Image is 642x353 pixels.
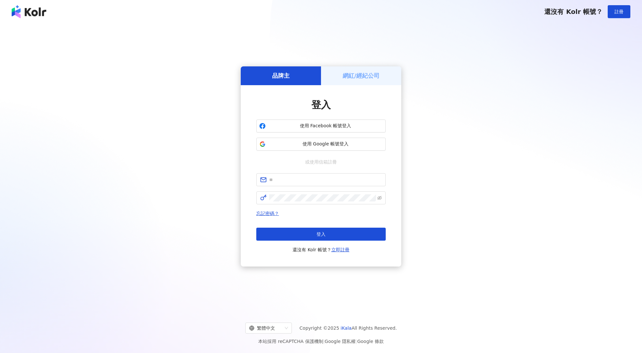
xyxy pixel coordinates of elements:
span: 或使用信箱註冊 [301,158,341,165]
span: eye-invisible [377,196,382,200]
a: Google 條款 [357,339,384,344]
span: 登入 [316,232,326,237]
a: Google 隱私權 [325,339,356,344]
a: 忘記密碼？ [256,211,279,216]
button: 使用 Facebook 帳號登入 [256,120,386,132]
a: iKala [341,325,352,331]
span: 本站採用 reCAPTCHA 保護機制 [258,337,383,345]
img: logo [12,5,46,18]
span: 使用 Google 帳號登入 [268,141,383,147]
h5: 品牌主 [272,72,290,80]
button: 登入 [256,228,386,241]
span: | [323,339,325,344]
span: 使用 Facebook 帳號登入 [268,123,383,129]
button: 註冊 [608,5,630,18]
span: Copyright © 2025 All Rights Reserved. [300,324,397,332]
h5: 網紅/經紀公司 [343,72,380,80]
a: 立即註冊 [331,247,349,252]
span: 還沒有 Kolr 帳號？ [293,246,349,254]
span: 還沒有 Kolr 帳號？ [544,8,603,16]
span: 登入 [311,99,331,110]
span: 註冊 [614,9,624,14]
span: | [356,339,357,344]
button: 使用 Google 帳號登入 [256,138,386,151]
div: 繁體中文 [249,323,282,333]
